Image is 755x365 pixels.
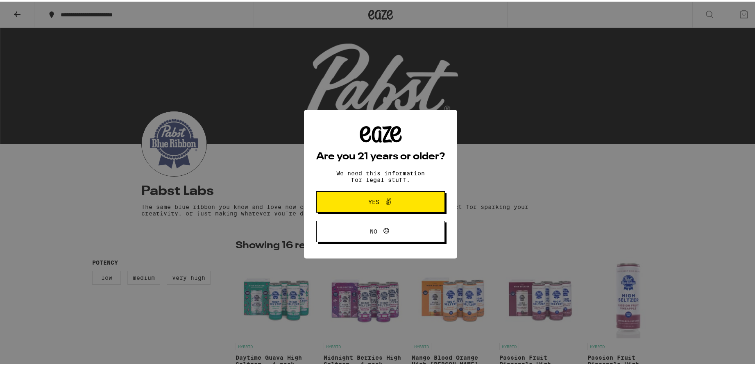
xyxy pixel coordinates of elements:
[316,219,445,240] button: No
[316,190,445,211] button: Yes
[370,227,377,233] span: No
[329,168,432,181] p: We need this information for legal stuff.
[5,6,59,12] span: Hi. Need any help?
[316,150,445,160] h2: Are you 21 years or older?
[368,197,379,203] span: Yes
